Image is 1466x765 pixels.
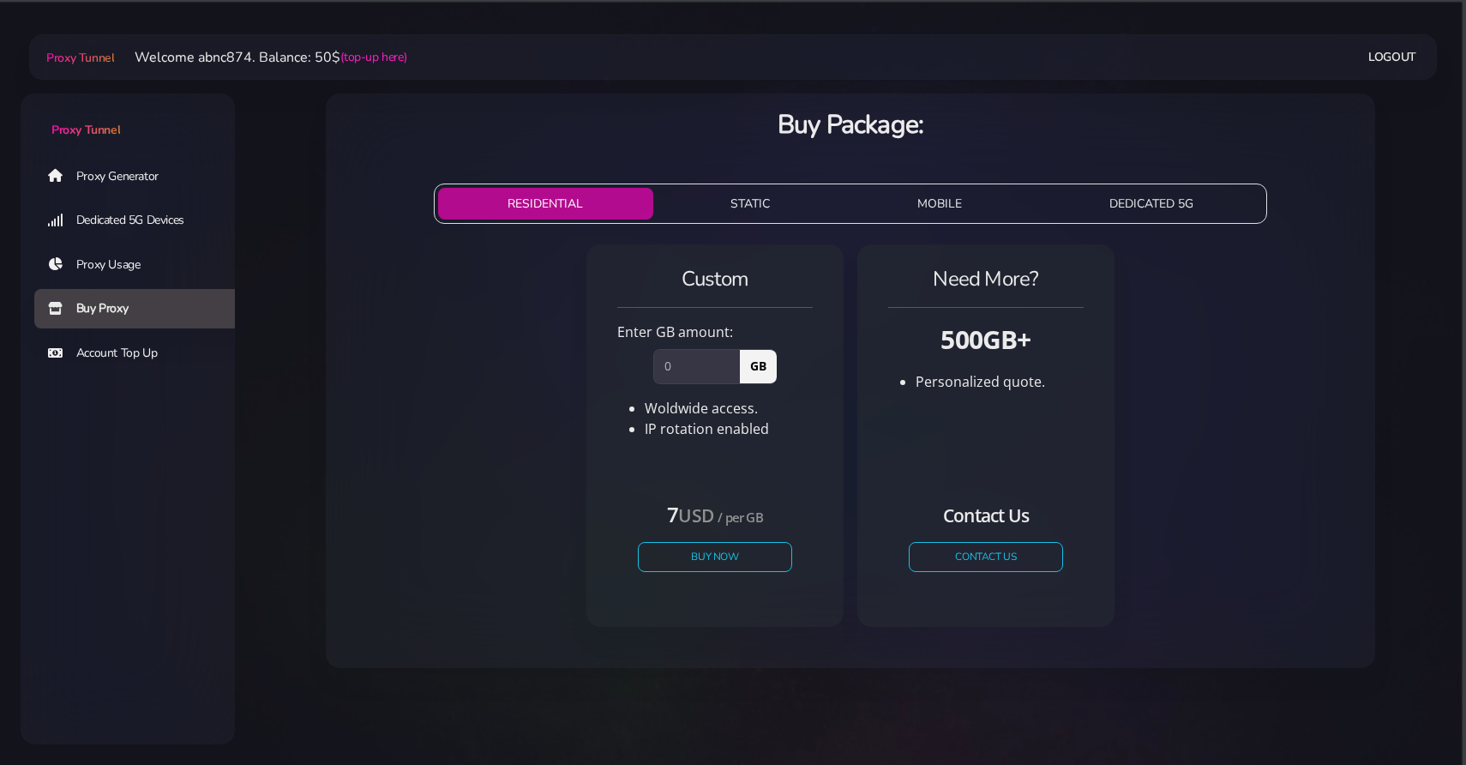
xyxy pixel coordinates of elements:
span: Proxy Tunnel [46,50,114,66]
div: Enter GB amount: [607,322,823,342]
a: Proxy Tunnel [21,93,235,139]
a: Proxy Usage [34,245,249,285]
li: Welcome abnc874. Balance: 50$ [114,47,406,68]
small: Contact Us [943,503,1029,527]
h4: Custom [617,265,813,293]
a: Proxy Tunnel [43,44,114,71]
button: RESIDENTIAL [438,188,654,220]
h3: 500GB+ [888,322,1084,357]
small: / per GB [718,509,763,526]
li: Personalized quote. [916,371,1084,392]
span: GB [739,349,777,383]
li: IP rotation enabled [645,419,813,439]
h4: 7 [638,500,792,528]
li: Woldwide access. [645,398,813,419]
input: 0 [653,349,740,383]
a: Buy Proxy [34,289,249,328]
span: Proxy Tunnel [51,122,120,138]
a: Proxy Generator [34,156,249,196]
iframe: Webchat Widget [1383,682,1445,744]
a: CONTACT US [909,542,1063,572]
button: DEDICATED 5G [1039,188,1264,220]
a: Dedicated 5G Devices [34,201,249,240]
a: (top-up here) [340,48,406,66]
h4: Need More? [888,265,1084,293]
h3: Buy Package: [339,107,1361,142]
button: MOBILE [847,188,1032,220]
small: USD [678,503,713,527]
button: STATIC [660,188,840,220]
a: Account Top Up [34,334,249,373]
button: Buy Now [638,542,792,572]
a: Logout [1368,41,1416,73]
